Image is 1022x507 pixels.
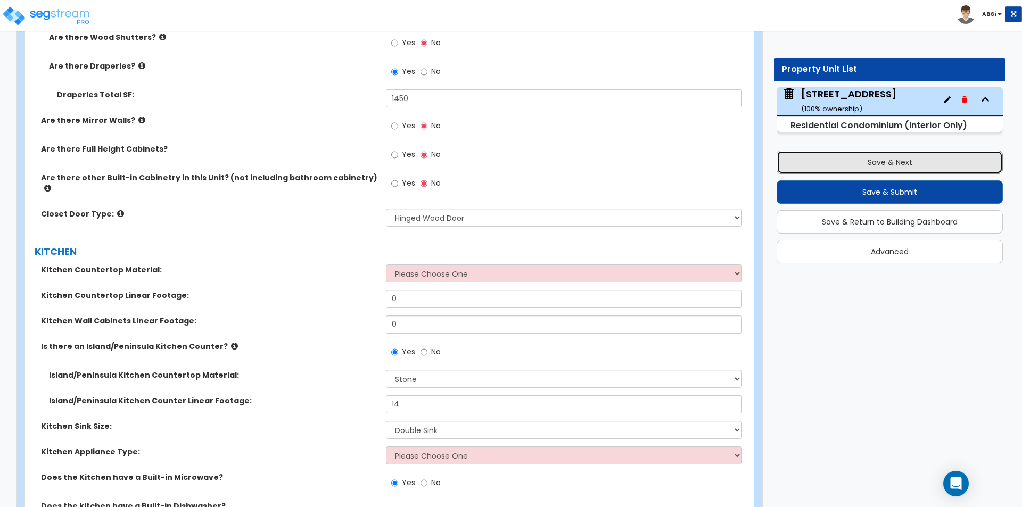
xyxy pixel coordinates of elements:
[777,240,1003,263] button: Advanced
[2,5,92,27] img: logo_pro_r.png
[402,178,415,188] span: Yes
[402,477,415,488] span: Yes
[41,446,378,457] label: Kitchen Appliance Type:
[402,120,415,131] span: Yes
[138,116,145,124] i: click for more info!
[49,370,378,380] label: Island/Peninsula Kitchen Countertop Material:
[431,178,441,188] span: No
[421,346,427,358] input: No
[391,346,398,358] input: Yes
[402,37,415,48] span: Yes
[777,210,1003,234] button: Save & Return to Building Dashboard
[421,149,427,161] input: No
[431,66,441,77] span: No
[391,477,398,489] input: Yes
[41,472,378,483] label: Does the Kitchen have a Built-in Microwave?
[957,5,975,24] img: avatar.png
[49,61,378,71] label: Are there Draperies?
[421,37,427,49] input: No
[431,37,441,48] span: No
[402,149,415,160] span: Yes
[431,120,441,131] span: No
[41,341,378,352] label: Is there an Island/Peninsula Kitchen Counter?
[431,149,441,160] span: No
[431,477,441,488] span: No
[57,89,378,100] label: Draperies Total SF:
[421,66,427,78] input: No
[391,66,398,78] input: Yes
[41,209,378,219] label: Closet Door Type:
[41,315,378,326] label: Kitchen Wall Cabinets Linear Footage:
[41,290,378,301] label: Kitchen Countertop Linear Footage:
[790,119,967,131] small: Residential Condominium (Interior Only)
[777,180,1003,204] button: Save & Submit
[49,395,378,406] label: Island/Peninsula Kitchen Counter Linear Footage:
[391,178,398,189] input: Yes
[421,477,427,489] input: No
[41,264,378,275] label: Kitchen Countertop Material:
[35,245,747,259] label: KITCHEN
[41,172,378,194] label: Are there other Built-in Cabinetry in this Unit? (not including bathroom cabinetry)
[782,87,796,101] img: building.svg
[231,342,238,350] i: click for more info!
[782,63,998,76] div: Property Unit List
[49,32,378,43] label: Are there Wood Shutters?
[41,421,378,431] label: Kitchen Sink Size:
[421,120,427,132] input: No
[41,144,378,154] label: Are there Full Height Cabinets?
[402,66,415,77] span: Yes
[782,87,896,114] span: 133-36 37th Ave, PH3C
[982,10,996,18] b: ABGi
[391,37,398,49] input: Yes
[801,104,862,114] small: ( 100 % ownership)
[801,87,896,114] div: [STREET_ADDRESS]
[44,184,51,192] i: click for more info!
[402,346,415,357] span: Yes
[391,149,398,161] input: Yes
[41,115,378,126] label: Are there Mirror Walls?
[943,471,969,496] div: Open Intercom Messenger
[777,151,1003,174] button: Save & Next
[391,120,398,132] input: Yes
[159,33,166,41] i: click for more info!
[138,62,145,70] i: click for more info!
[117,210,124,218] i: click for more info!
[431,346,441,357] span: No
[421,178,427,189] input: No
